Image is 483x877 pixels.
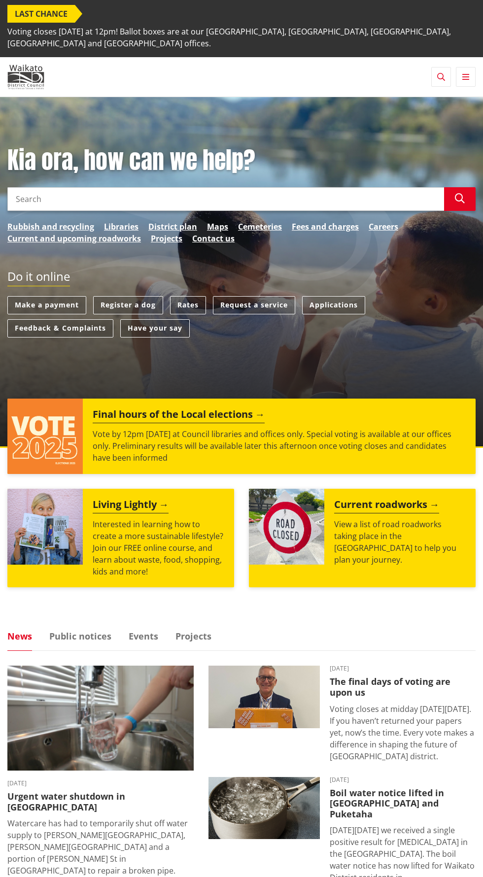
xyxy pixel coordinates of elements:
[208,666,476,762] a: [DATE] The final days of voting are upon us Voting closes at midday [DATE][DATE]. If you haven’t ...
[249,489,324,564] img: Road closed sign
[207,221,228,233] a: Maps
[93,428,466,464] p: Vote by 12pm [DATE] at Council libraries and offices only. Special voting is available at our off...
[7,221,94,233] a: Rubbish and recycling
[170,296,206,314] a: Rates
[151,233,182,244] a: Projects
[249,489,476,587] a: Current roadworks View a list of road roadworks taking place in the [GEOGRAPHIC_DATA] to help you...
[93,408,265,423] h2: Final hours of the Local elections
[49,632,111,641] a: Public notices
[330,703,476,762] p: Voting closes at midday [DATE][DATE]. If you haven’t returned your papers yet, now’s the time. Ev...
[7,666,194,877] a: [DATE] Urgent water shutdown in [GEOGRAPHIC_DATA] Watercare has had to temporarily shut off water...
[192,233,235,244] a: Contact us
[334,499,439,513] h2: Current roadworks
[7,489,234,587] a: Living Lightly Interested in learning how to create a more sustainable lifestyle? Join our FREE o...
[7,399,83,474] img: Vote 2025
[330,676,476,698] h3: The final days of voting are upon us
[7,319,113,337] a: Feedback & Complaints
[292,221,359,233] a: Fees and charges
[93,296,163,314] a: Register a dog
[330,788,476,820] h3: Boil water notice lifted in [GEOGRAPHIC_DATA] and Puketaha
[7,489,83,564] img: Mainstream Green Workshop Series
[120,319,190,337] a: Have your say
[330,777,476,783] time: [DATE]
[334,518,466,566] p: View a list of road roadworks taking place in the [GEOGRAPHIC_DATA] to help you plan your journey.
[7,270,70,287] h2: Do it online
[369,221,398,233] a: Careers
[7,780,194,786] time: [DATE]
[7,5,75,23] span: LAST CHANCE
[7,791,194,812] h3: Urgent water shutdown in [GEOGRAPHIC_DATA]
[175,632,211,641] a: Projects
[330,666,476,672] time: [DATE]
[93,518,224,577] p: Interested in learning how to create a more sustainable lifestyle? Join our FREE online course, a...
[7,399,476,474] a: Final hours of the Local elections Vote by 12pm [DATE] at Council libraries and offices only. Spe...
[208,666,320,728] img: Craig Hobbs editorial elections
[148,221,197,233] a: District plan
[7,23,476,52] span: Voting closes [DATE] at 12pm! Ballot boxes are at our [GEOGRAPHIC_DATA], [GEOGRAPHIC_DATA], [GEOG...
[302,296,365,314] a: Applications
[7,146,476,175] h1: Kia ora, how can we help?
[7,296,86,314] a: Make a payment
[7,666,194,771] img: water image
[213,296,295,314] a: Request a service
[7,65,44,89] img: Waikato District Council - Te Kaunihera aa Takiwaa o Waikato
[93,499,169,513] h2: Living Lightly
[7,187,444,211] input: Search input
[238,221,282,233] a: Cemeteries
[7,233,141,244] a: Current and upcoming roadworks
[7,632,32,641] a: News
[129,632,158,641] a: Events
[104,221,138,233] a: Libraries
[208,777,320,840] img: boil water notice
[7,817,194,877] p: Watercare has had to temporarily shut off water supply to [PERSON_NAME][GEOGRAPHIC_DATA], [PERSON...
